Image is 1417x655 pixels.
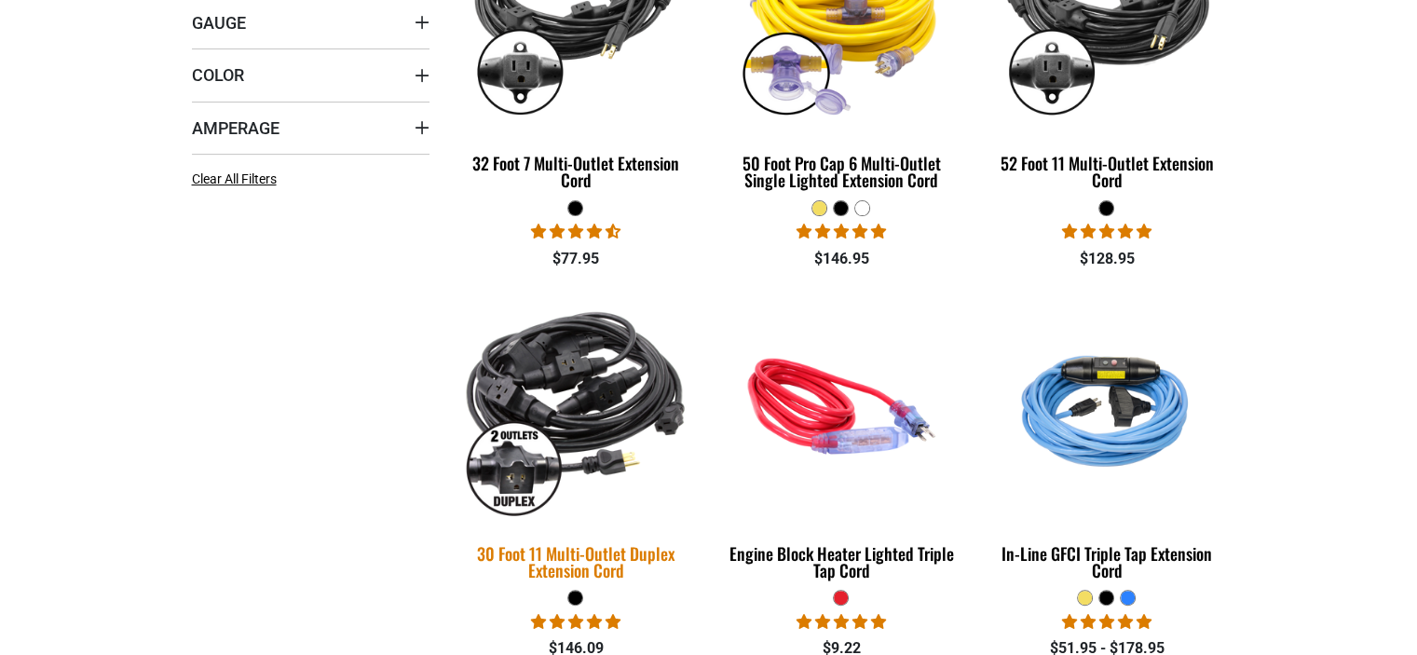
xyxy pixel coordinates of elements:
[192,48,429,101] summary: Color
[1062,613,1151,631] span: 5.00 stars
[457,545,695,579] div: 30 Foot 11 Multi-Outlet Duplex Extension Cord
[989,298,1224,512] img: Light Blue
[988,290,1225,590] a: Light Blue In-Line GFCI Triple Tap Extension Cord
[192,12,246,34] span: Gauge
[531,223,620,240] span: 4.68 stars
[797,223,886,240] span: 4.80 stars
[1062,223,1151,240] span: 4.95 stars
[192,117,279,139] span: Amperage
[457,290,695,590] a: black 30 Foot 11 Multi-Outlet Duplex Extension Cord
[192,102,429,154] summary: Amperage
[192,64,244,86] span: Color
[192,171,277,186] span: Clear All Filters
[988,155,1225,188] div: 52 Foot 11 Multi-Outlet Extension Cord
[722,290,960,590] a: red Engine Block Heater Lighted Triple Tap Cord
[988,248,1225,270] div: $128.95
[722,545,960,579] div: Engine Block Heater Lighted Triple Tap Cord
[797,613,886,631] span: 5.00 stars
[192,170,284,189] a: Clear All Filters
[722,155,960,188] div: 50 Foot Pro Cap 6 Multi-Outlet Single Lighted Extension Cord
[988,545,1225,579] div: In-Line GFCI Triple Tap Extension Cord
[724,298,959,512] img: red
[445,287,706,525] img: black
[531,613,620,631] span: 5.00 stars
[457,155,695,188] div: 32 Foot 7 Multi-Outlet Extension Cord
[457,248,695,270] div: $77.95
[722,248,960,270] div: $146.95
